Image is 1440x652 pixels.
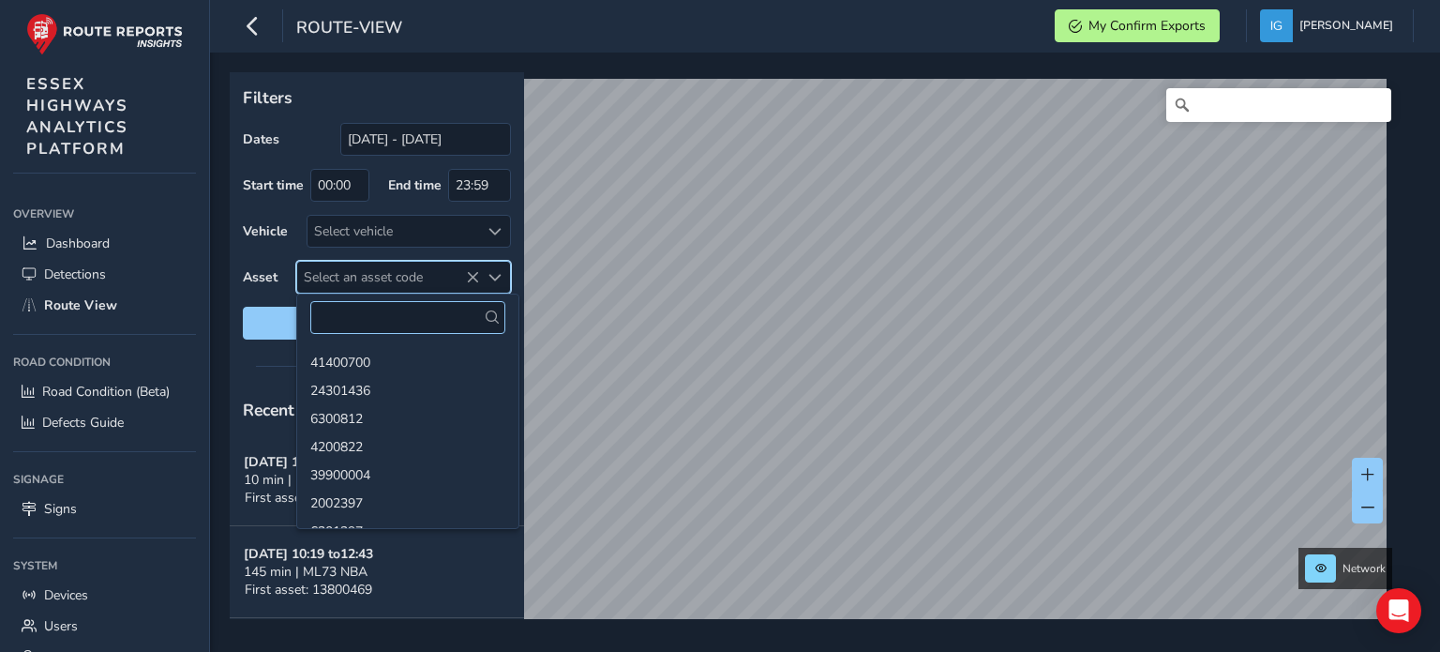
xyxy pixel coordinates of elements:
div: Road Condition [13,348,196,376]
img: diamond-layout [1260,9,1293,42]
a: Users [13,611,196,642]
strong: [DATE] 10:19 to 12:43 [244,545,373,563]
button: My Confirm Exports [1055,9,1220,42]
span: ESSEX HIGHWAYS ANALYTICS PLATFORM [26,73,128,159]
button: [PERSON_NAME] [1260,9,1400,42]
li: 2002397 [297,488,518,516]
span: Reset filters [257,314,497,332]
span: Detections [44,265,106,283]
div: Overview [13,200,196,228]
span: Road Condition (Beta) [42,383,170,401]
button: [DATE] 10:19 to12:43145 min | ML73 NBAFirst asset: 13800469 [230,526,524,618]
span: Dashboard [46,235,110,252]
span: First asset: 13800469 [245,581,372,599]
span: [PERSON_NAME] [1299,9,1393,42]
canvas: Map [236,79,1387,641]
input: Search [1166,88,1391,122]
li: 39900004 [297,460,518,488]
span: First asset: 32200807 [245,489,372,507]
div: System [13,552,196,580]
a: Detections [13,259,196,290]
label: Dates [243,130,279,148]
li: 24301436 [297,375,518,403]
label: Vehicle [243,222,288,240]
span: 145 min | ML73 NBA [244,563,367,581]
strong: [DATE] 11:10 to 11:20 [244,453,373,471]
li: 4200822 [297,432,518,460]
a: Devices [13,580,196,611]
span: My Confirm Exports [1088,17,1206,35]
li: 6301297 [297,516,518,544]
button: Reset filters [243,307,511,340]
a: Dashboard [13,228,196,259]
a: Signs [13,493,196,524]
span: Select an asset code [297,262,479,293]
label: End time [388,176,442,194]
span: Devices [44,586,88,604]
span: Defects Guide [42,414,124,432]
li: 41400700 [297,347,518,375]
div: Select an asset code [479,262,510,293]
span: Users [44,617,78,635]
img: rr logo [26,13,183,55]
div: Open Intercom Messenger [1376,588,1421,633]
label: Asset [243,268,277,286]
div: Signage [13,465,196,493]
li: 6300812 [297,403,518,432]
span: Signs [44,500,77,518]
span: Network [1342,561,1386,576]
span: route-view [296,16,402,42]
span: 10 min | MD72 UHE [244,471,362,489]
span: Route View [44,296,117,314]
p: Filters [243,85,511,110]
span: Recent trips [243,399,335,421]
a: Route View [13,290,196,321]
button: [DATE] 11:10 to11:2010 min | MD72 UHEFirst asset: 32200807 [230,434,524,526]
label: Start time [243,176,304,194]
a: Defects Guide [13,407,196,438]
div: Select vehicle [307,216,479,247]
a: Road Condition (Beta) [13,376,196,407]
